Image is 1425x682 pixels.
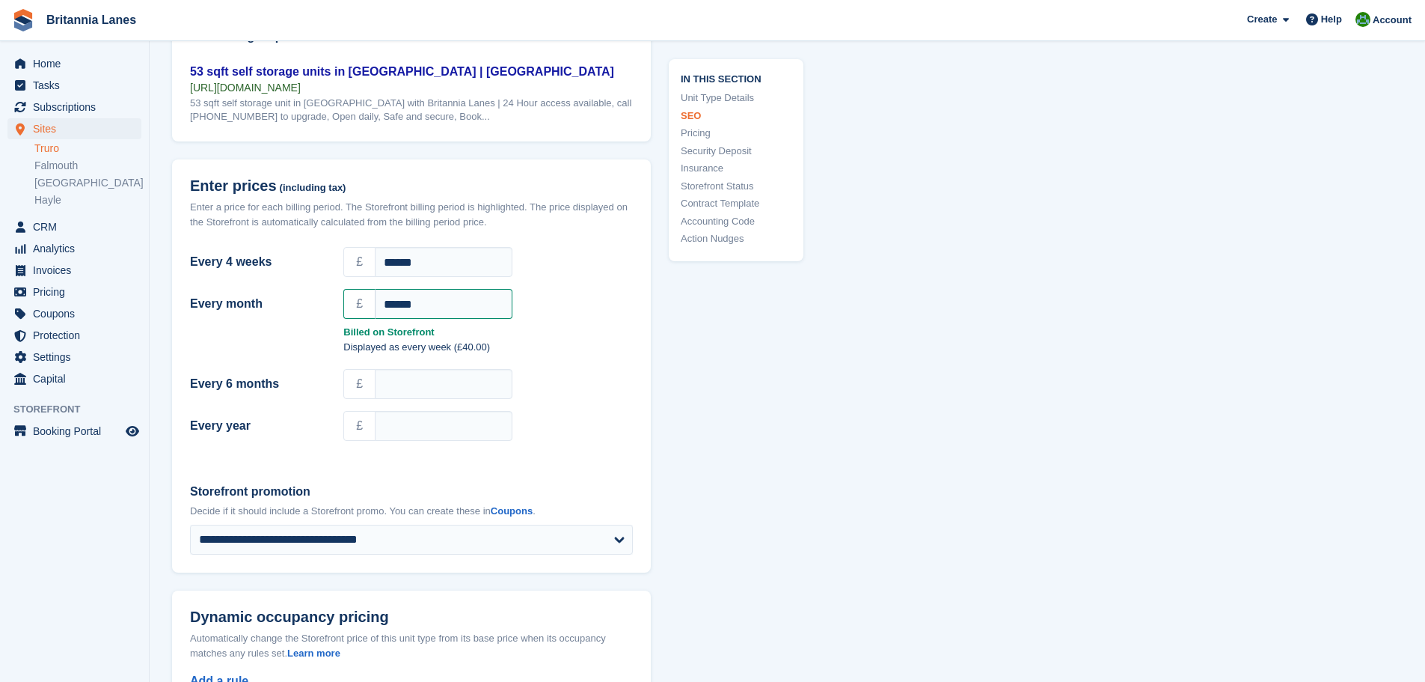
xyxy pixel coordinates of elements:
a: Preview store [123,422,141,440]
div: 53 sqft self storage unit in [GEOGRAPHIC_DATA] with Britannia Lanes | 24 Hour access available, c... [190,97,633,124]
div: Enter a price for each billing period. The Storefront billing period is highlighted. The price di... [190,200,633,229]
a: Britannia Lanes [40,7,142,32]
a: menu [7,325,141,346]
img: Matt Lane [1355,12,1370,27]
a: menu [7,238,141,259]
a: menu [7,118,141,139]
a: menu [7,303,141,324]
a: Hayle [34,193,141,207]
span: Protection [33,325,123,346]
div: [URL][DOMAIN_NAME] [190,81,633,94]
a: menu [7,260,141,281]
a: Insurance [681,161,791,176]
span: Storefront [13,402,149,417]
div: Automatically change the Storefront price of this unit type from its base price when its occupanc... [190,631,633,660]
strong: Billed on Storefront [343,325,633,340]
a: Security Deposit [681,143,791,158]
span: Coupons [33,303,123,324]
label: Every month [190,295,325,313]
span: Settings [33,347,123,368]
label: Every year [190,417,325,435]
a: Action Nudges [681,231,791,246]
a: menu [7,53,141,74]
span: Account [1373,13,1412,28]
p: Displayed as every week (£40.00) [343,340,633,355]
a: SEO [681,108,791,123]
span: Booking Portal [33,421,123,442]
span: Dynamic occupancy pricing [190,609,389,626]
span: Analytics [33,238,123,259]
label: Every 4 weeks [190,253,325,271]
a: menu [7,347,141,368]
a: Accounting Code [681,213,791,228]
span: (including tax) [280,183,346,194]
span: Capital [33,368,123,389]
a: Learn more [287,648,340,659]
span: Pricing [33,281,123,302]
a: Coupons [491,505,533,517]
a: menu [7,421,141,442]
label: Storefront promotion [190,483,633,501]
a: Pricing [681,126,791,141]
a: Unit Type Details [681,91,791,106]
span: CRM [33,216,123,237]
a: Truro [34,141,141,156]
a: menu [7,368,141,389]
a: Contract Template [681,196,791,211]
p: Decide if it should include a Storefront promo. You can create these in . [190,504,633,519]
a: menu [7,75,141,96]
a: menu [7,97,141,118]
a: Storefront Status [681,178,791,193]
a: Falmouth [34,159,141,173]
span: Tasks [33,75,123,96]
span: Enter prices [190,177,277,195]
span: Help [1321,12,1342,27]
span: Subscriptions [33,97,123,118]
a: menu [7,281,141,302]
a: menu [7,216,141,237]
span: In this section [681,70,791,85]
div: 53 sqft self storage units in [GEOGRAPHIC_DATA] | [GEOGRAPHIC_DATA] [190,63,633,81]
span: Sites [33,118,123,139]
label: Every 6 months [190,375,325,393]
img: stora-icon-8386f47178a22dfd0bd8f6a31ec36ba5ce8667c1dd55bd0f319d3a0aa187defe.svg [12,9,34,31]
span: Invoices [33,260,123,281]
a: [GEOGRAPHIC_DATA] [34,176,141,190]
span: Home [33,53,123,74]
span: Create [1247,12,1277,27]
